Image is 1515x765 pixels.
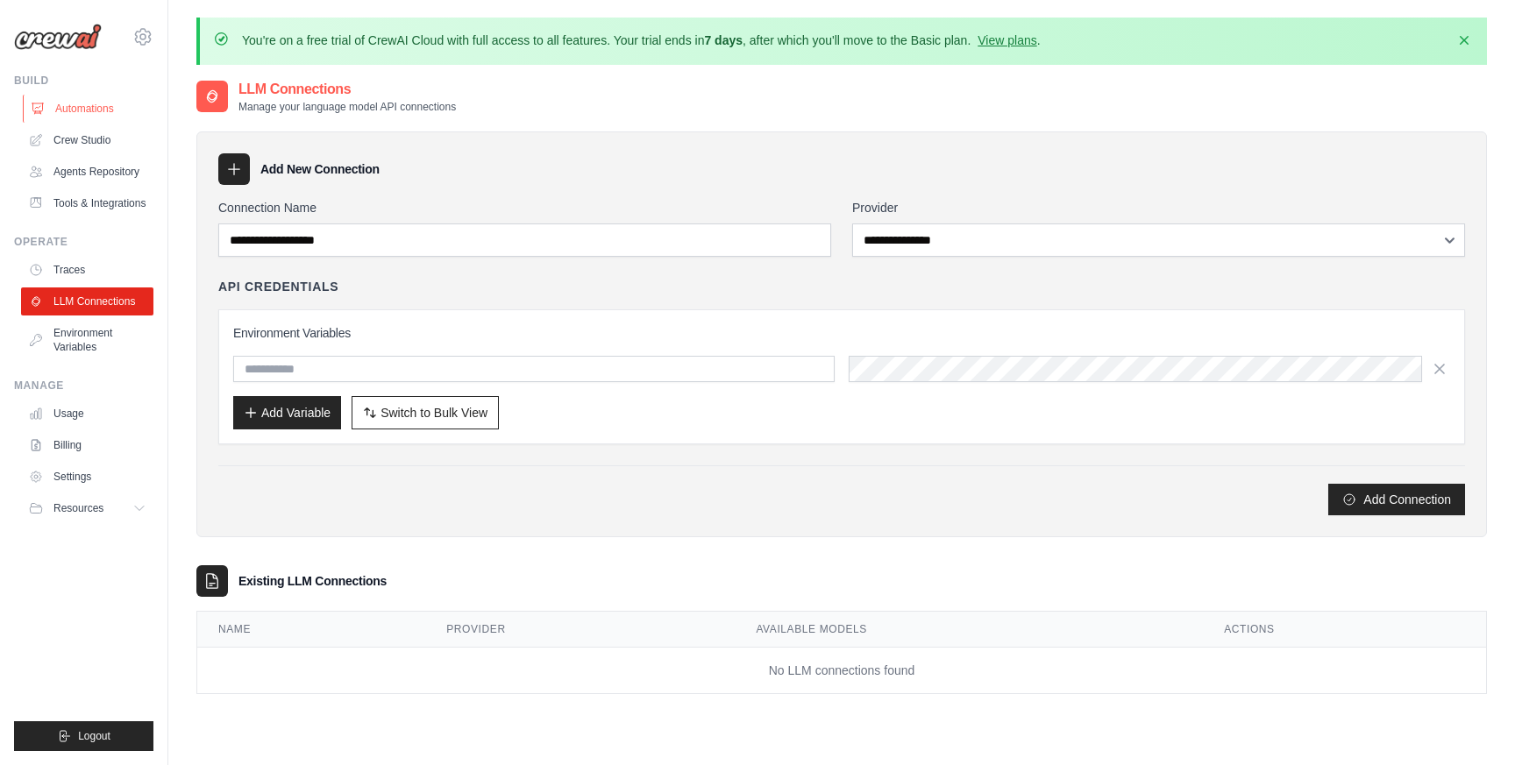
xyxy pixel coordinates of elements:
th: Name [197,612,425,648]
span: Logout [78,729,110,743]
a: Traces [21,256,153,284]
h2: LLM Connections [238,79,456,100]
a: Usage [21,400,153,428]
td: No LLM connections found [197,648,1486,694]
h3: Existing LLM Connections [238,572,387,590]
button: Logout [14,721,153,751]
a: Tools & Integrations [21,189,153,217]
a: Automations [23,95,155,123]
button: Add Variable [233,396,341,429]
label: Connection Name [218,199,831,216]
h3: Add New Connection [260,160,380,178]
a: Crew Studio [21,126,153,154]
h4: API Credentials [218,278,338,295]
th: Available Models [735,612,1203,648]
button: Add Connection [1328,484,1465,515]
button: Resources [21,494,153,522]
img: Logo [14,24,102,50]
p: Manage your language model API connections [238,100,456,114]
a: Settings [21,463,153,491]
span: Switch to Bulk View [381,404,487,421]
strong: 7 days [704,33,743,47]
div: Manage [14,379,153,393]
th: Actions [1203,612,1486,648]
span: Resources [53,501,103,515]
a: Agents Repository [21,158,153,186]
div: Operate [14,235,153,249]
button: Switch to Bulk View [352,396,499,429]
a: Environment Variables [21,319,153,361]
h3: Environment Variables [233,324,1450,342]
th: Provider [425,612,735,648]
div: Build [14,74,153,88]
a: Billing [21,431,153,459]
a: LLM Connections [21,287,153,315]
a: View plans [978,33,1036,47]
p: You're on a free trial of CrewAI Cloud with full access to all features. Your trial ends in , aft... [242,32,1041,49]
label: Provider [852,199,1465,216]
